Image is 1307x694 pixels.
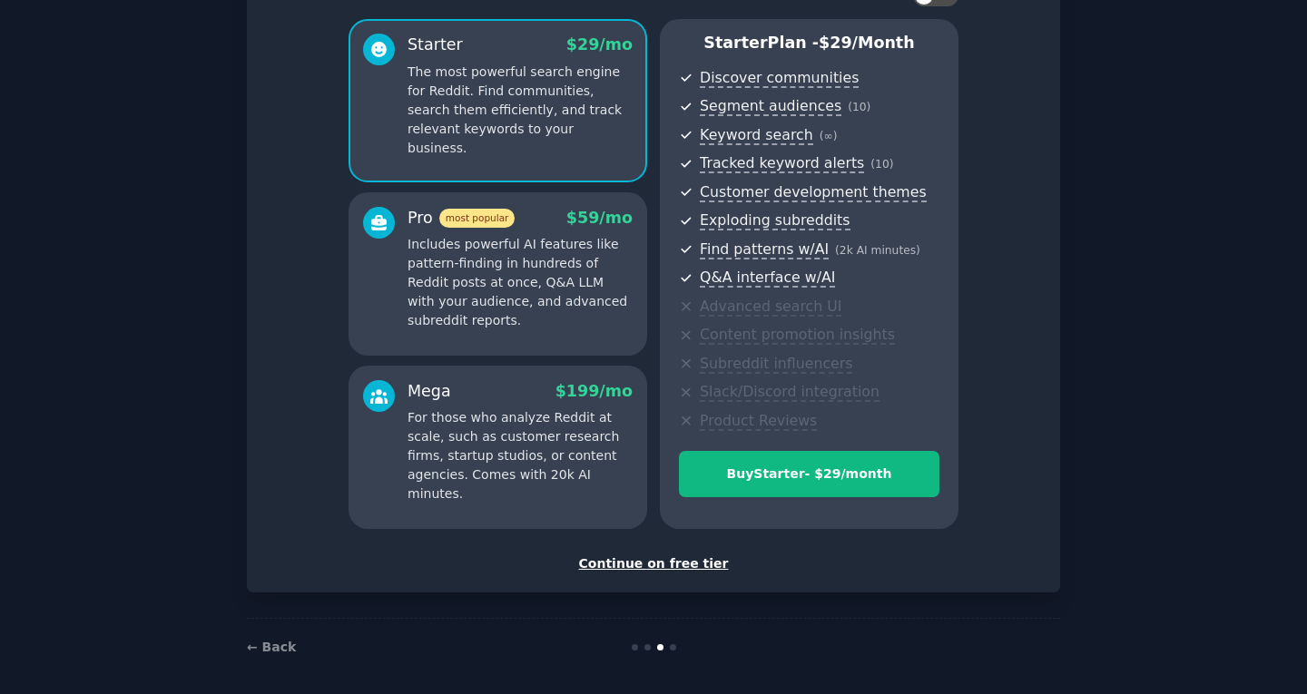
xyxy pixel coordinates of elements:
span: Subreddit influencers [700,355,852,374]
div: Continue on free tier [266,554,1041,573]
span: ( 10 ) [870,158,893,171]
span: Customer development themes [700,183,927,202]
span: Discover communities [700,69,859,88]
span: ( ∞ ) [820,130,838,142]
span: Slack/Discord integration [700,383,880,402]
span: ( 2k AI minutes ) [835,244,920,257]
p: Starter Plan - [679,32,939,54]
p: Includes powerful AI features like pattern-finding in hundreds of Reddit posts at once, Q&A LLM w... [408,235,633,330]
span: Tracked keyword alerts [700,154,864,173]
button: BuyStarter- $29/month [679,451,939,497]
span: Exploding subreddits [700,211,850,230]
span: $ 29 /month [819,34,915,52]
a: ← Back [247,640,296,654]
span: ( 10 ) [848,101,870,113]
span: $ 59 /mo [566,209,633,227]
span: Q&A interface w/AI [700,269,835,288]
div: Pro [408,207,515,230]
span: most popular [439,209,516,228]
span: $ 29 /mo [566,35,633,54]
p: For those who analyze Reddit at scale, such as customer research firms, startup studios, or conte... [408,408,633,503]
span: Segment audiences [700,97,841,116]
div: Mega [408,380,451,403]
div: Starter [408,34,463,56]
span: Find patterns w/AI [700,240,829,259]
div: Buy Starter - $ 29 /month [680,464,938,484]
p: The most powerful search engine for Reddit. Find communities, search them efficiently, and track ... [408,63,633,158]
span: $ 199 /mo [555,382,633,400]
span: Product Reviews [700,412,817,431]
span: Content promotion insights [700,326,895,345]
span: Advanced search UI [700,298,841,317]
span: Keyword search [700,126,813,145]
